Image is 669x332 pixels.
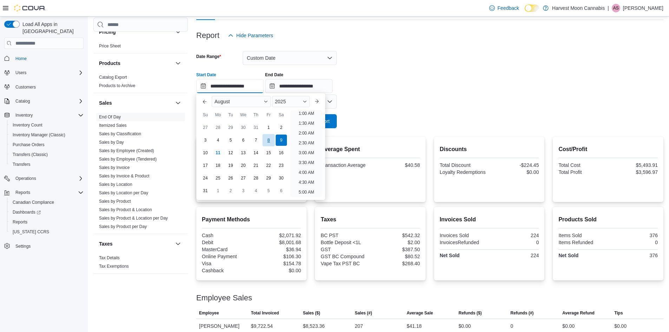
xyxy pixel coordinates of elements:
[13,83,39,91] a: Customers
[296,188,317,196] li: 5:00 AM
[263,185,274,196] div: day-5
[250,122,262,133] div: day-31
[99,131,141,136] a: Sales by Classification
[199,310,219,316] span: Employee
[13,209,41,215] span: Dashboards
[511,322,513,330] div: 0
[13,162,30,167] span: Transfers
[99,173,149,179] span: Sales by Invoice & Product
[212,109,224,121] div: Mo
[372,162,420,168] div: $40.58
[558,145,658,154] h2: Cost/Profit
[202,254,250,259] div: Online Payment
[296,139,317,147] li: 2:30 AM
[1,241,86,251] button: Settings
[296,158,317,167] li: 3:30 AM
[321,145,420,154] h2: Average Spent
[610,233,658,238] div: 376
[250,135,262,146] div: day-7
[265,79,333,93] input: Press the down key to open a popover containing a calendar.
[272,96,310,107] div: Button. Open the year selector. 2025 is currently selected.
[614,310,623,316] span: Tips
[202,240,250,245] div: Debit
[99,224,147,229] a: Sales by Product per Day
[238,185,249,196] div: day-3
[623,4,663,12] p: [PERSON_NAME]
[610,240,658,245] div: 0
[491,233,539,238] div: 224
[1,110,86,120] button: Inventory
[99,240,172,247] button: Taxes
[13,200,54,205] span: Canadian Compliance
[13,174,39,183] button: Operations
[7,207,86,217] a: Dashboards
[491,162,539,168] div: -$224.45
[99,60,120,67] h3: Products
[253,254,301,259] div: $106.30
[99,165,130,170] span: Sales by Invoice
[13,132,65,138] span: Inventory Manager (Classic)
[99,174,149,178] a: Sales by Invoice & Product
[10,218,84,226] span: Reports
[355,310,372,316] span: Sales (#)
[303,310,320,316] span: Sales ($)
[250,147,262,158] div: day-14
[196,31,219,40] h3: Report
[440,215,539,224] h2: Invoices Sold
[10,228,52,236] a: [US_STATE] CCRS
[321,215,420,224] h2: Taxes
[253,268,301,273] div: $0.00
[15,70,26,76] span: Users
[7,140,86,150] button: Purchase Orders
[200,109,211,121] div: Su
[372,247,420,252] div: $387.50
[99,44,121,48] a: Price Sheet
[202,268,250,273] div: Cashback
[202,247,250,252] div: MasterCard
[174,240,182,248] button: Taxes
[296,109,317,118] li: 1:00 AM
[238,109,249,121] div: We
[440,233,488,238] div: Invoices Sold
[13,219,27,225] span: Reports
[1,174,86,183] button: Operations
[202,261,250,266] div: Visa
[99,123,127,128] a: Itemized Sales
[99,215,168,221] span: Sales by Product & Location per Day
[212,135,224,146] div: day-4
[238,135,249,146] div: day-6
[99,28,172,35] button: Pricing
[251,310,279,316] span: Total Invoiced
[13,122,42,128] span: Inventory Count
[296,119,317,128] li: 1:30 AM
[612,4,620,12] div: Aashita Sharma
[459,322,471,330] div: $0.00
[93,42,188,53] div: Pricing
[263,147,274,158] div: day-15
[99,263,129,269] span: Tax Exemptions
[372,261,420,266] div: $268.40
[99,28,116,35] h3: Pricing
[225,147,236,158] div: day-12
[276,185,287,196] div: day-6
[276,109,287,121] div: Sa
[558,215,658,224] h2: Products Sold
[275,99,286,104] span: 2025
[225,172,236,184] div: day-26
[321,162,369,168] div: Transaction Average
[558,162,606,168] div: Total Cost
[93,254,188,273] div: Taxes
[321,240,369,245] div: Bottle Deposit <1L
[99,43,121,49] span: Price Sheet
[13,69,84,77] span: Users
[99,115,121,119] a: End Of Day
[13,152,48,157] span: Transfers (Classic)
[1,53,86,63] button: Home
[263,122,274,133] div: day-1
[7,160,86,169] button: Transfers
[440,145,539,154] h2: Discounts
[196,79,264,93] input: Press the down key to enter a popover containing a calendar. Press the escape key to close the po...
[250,185,262,196] div: day-4
[407,322,422,330] div: $41.18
